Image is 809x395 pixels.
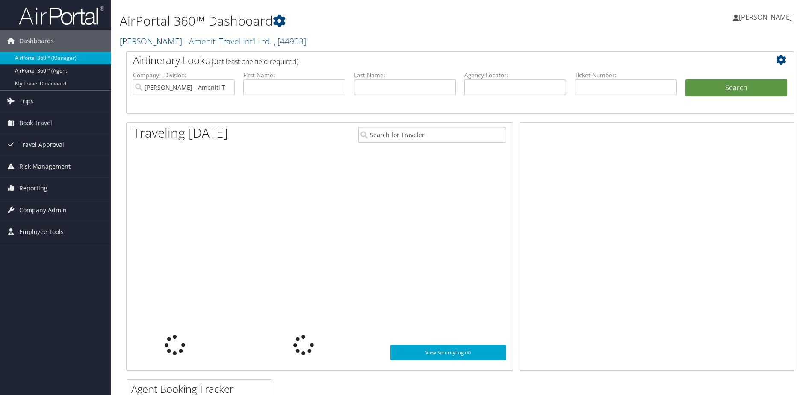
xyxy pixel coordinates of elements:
span: Risk Management [19,156,71,177]
label: Company - Division: [133,71,235,79]
span: Dashboards [19,30,54,52]
input: Search for Traveler [358,127,506,143]
span: [PERSON_NAME] [739,12,792,22]
a: View SecurityLogic® [390,345,506,360]
span: Trips [19,91,34,112]
a: [PERSON_NAME] - Ameniti Travel Int'l Ltd. [120,35,306,47]
span: Book Travel [19,112,52,134]
span: (at least one field required) [217,57,298,66]
a: [PERSON_NAME] [733,4,800,30]
span: Company Admin [19,199,67,221]
label: Agency Locator: [464,71,566,79]
label: Ticket Number: [575,71,676,79]
img: airportal-logo.png [19,6,104,26]
button: Search [685,79,787,97]
span: , [ 44903 ] [274,35,306,47]
h2: Airtinerary Lookup [133,53,732,67]
span: Reporting [19,178,47,199]
h1: AirPortal 360™ Dashboard [120,12,573,30]
span: Employee Tools [19,221,64,243]
span: Travel Approval [19,134,64,155]
h1: Traveling [DATE] [133,124,228,142]
label: First Name: [243,71,345,79]
label: Last Name: [354,71,456,79]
